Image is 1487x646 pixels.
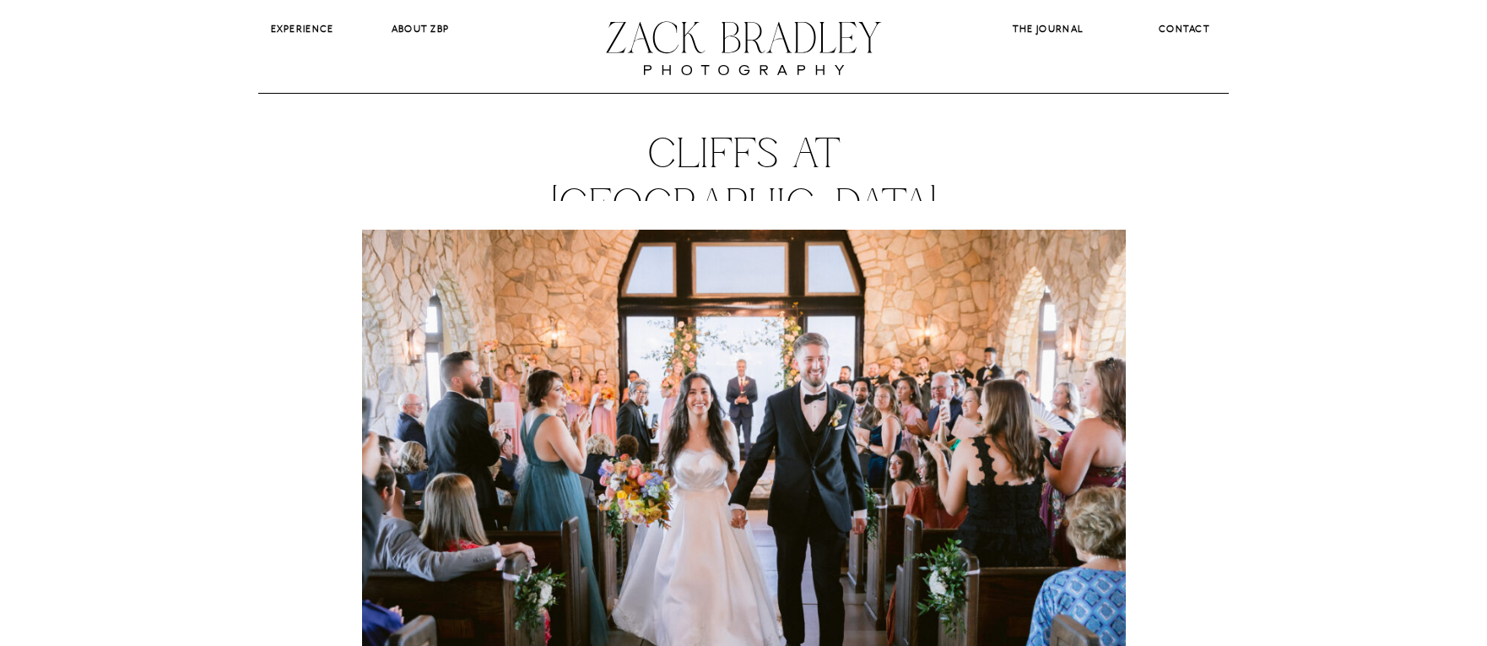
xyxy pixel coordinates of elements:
[1013,23,1083,35] b: The Journal
[449,131,1038,232] h1: Cliffs at [GEOGRAPHIC_DATA]
[271,23,334,35] b: Experience
[1159,23,1210,35] b: CONTACT
[1144,21,1225,38] a: CONTACT
[392,23,450,35] b: About ZBP
[258,21,346,37] a: Experience
[376,21,464,37] a: About ZBP
[1000,21,1095,37] a: The Journal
